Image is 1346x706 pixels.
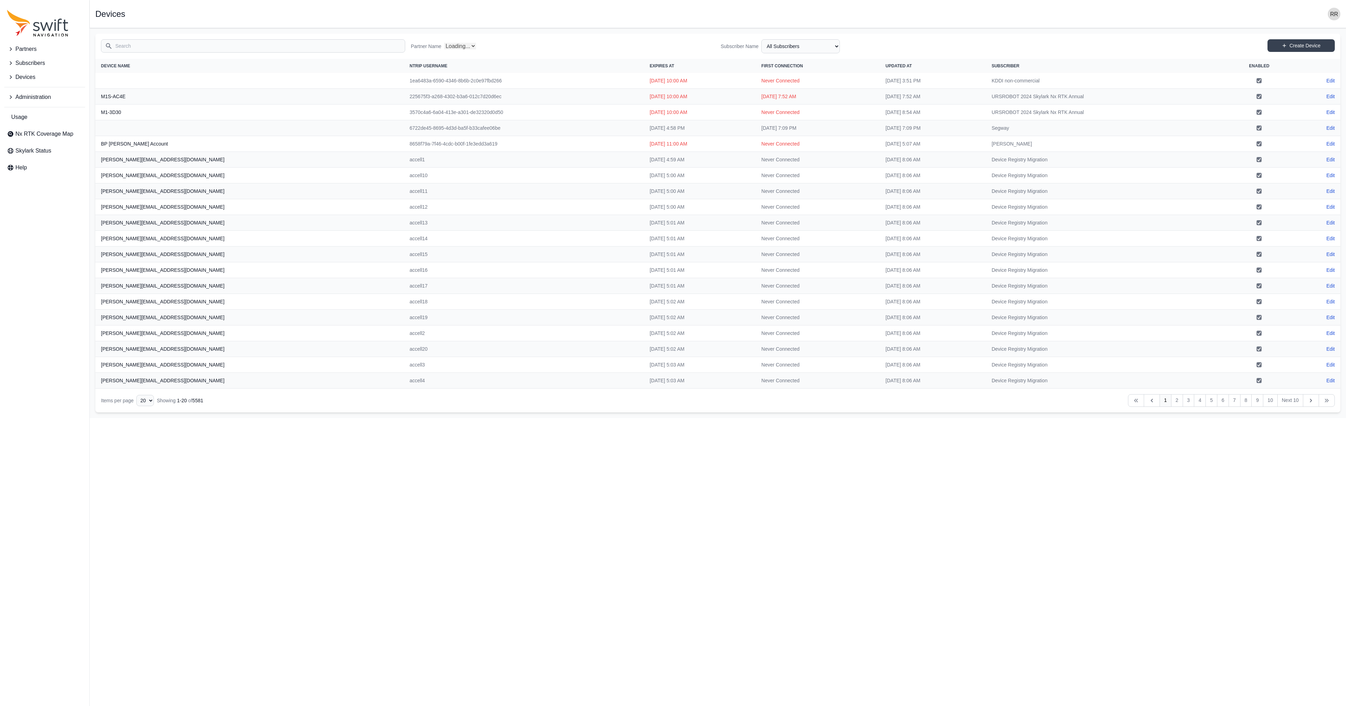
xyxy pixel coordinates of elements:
[1183,394,1195,407] a: 3
[986,341,1223,357] td: Device Registry Migration
[756,247,880,262] td: Never Connected
[756,325,880,341] td: Never Connected
[15,147,51,155] span: Skylark Status
[95,389,1340,412] nav: Table navigation
[1326,361,1335,368] a: Edit
[1326,219,1335,226] a: Edit
[644,341,756,357] td: [DATE] 5:02 AM
[1229,394,1240,407] a: 7
[986,310,1223,325] td: Device Registry Migration
[880,262,986,278] td: [DATE] 8:06 AM
[650,63,674,68] span: Expires At
[1326,314,1335,321] a: Edit
[756,310,880,325] td: Never Connected
[95,215,404,231] th: [PERSON_NAME][EMAIL_ADDRESS][DOMAIN_NAME]
[1277,394,1303,407] a: Next 10
[95,152,404,168] th: [PERSON_NAME][EMAIL_ADDRESS][DOMAIN_NAME]
[756,105,880,120] td: Never Connected
[404,183,644,199] td: accell11
[404,262,644,278] td: accell16
[95,247,404,262] th: [PERSON_NAME][EMAIL_ADDRESS][DOMAIN_NAME]
[95,231,404,247] th: [PERSON_NAME][EMAIL_ADDRESS][DOMAIN_NAME]
[95,262,404,278] th: [PERSON_NAME][EMAIL_ADDRESS][DOMAIN_NAME]
[1326,267,1335,274] a: Edit
[986,120,1223,136] td: Segway
[404,105,644,120] td: 3570c4a6-6a04-413e-a301-de32320d0d50
[756,231,880,247] td: Never Connected
[644,183,756,199] td: [DATE] 5:00 AM
[880,247,986,262] td: [DATE] 8:06 AM
[880,310,986,325] td: [DATE] 8:06 AM
[4,70,85,84] button: Devices
[95,183,404,199] th: [PERSON_NAME][EMAIL_ADDRESS][DOMAIN_NAME]
[4,90,85,104] button: Administration
[986,73,1223,89] td: KDDI non-commercial
[644,89,756,105] td: [DATE] 10:00 AM
[756,120,880,136] td: [DATE] 7:09 PM
[1205,394,1217,407] a: 5
[157,397,203,404] div: Showing of
[1326,125,1335,132] a: Edit
[1326,330,1335,337] a: Edit
[1171,394,1183,407] a: 2
[404,120,644,136] td: 6722de45-8695-4d3d-ba5f-b33cafee06be
[761,39,840,53] select: Subscriber
[136,395,154,406] select: Display Limit
[404,341,644,357] td: accell20
[4,42,85,56] button: Partners
[756,183,880,199] td: Never Connected
[756,294,880,310] td: Never Connected
[644,215,756,231] td: [DATE] 5:01 AM
[95,136,404,152] th: BP [PERSON_NAME] Account
[95,357,404,373] th: [PERSON_NAME][EMAIL_ADDRESS][DOMAIN_NAME]
[756,136,880,152] td: Never Connected
[101,39,405,53] input: Search
[880,89,986,105] td: [DATE] 7:52 AM
[1217,394,1229,407] a: 6
[644,294,756,310] td: [DATE] 5:02 AM
[404,89,644,105] td: 225675f3-a268-4302-b3a6-012c7d20d6ec
[644,168,756,183] td: [DATE] 5:00 AM
[880,231,986,247] td: [DATE] 8:06 AM
[880,136,986,152] td: [DATE] 5:07 AM
[986,231,1223,247] td: Device Registry Migration
[880,168,986,183] td: [DATE] 8:06 AM
[756,357,880,373] td: Never Connected
[95,278,404,294] th: [PERSON_NAME][EMAIL_ADDRESS][DOMAIN_NAME]
[95,168,404,183] th: [PERSON_NAME][EMAIL_ADDRESS][DOMAIN_NAME]
[644,120,756,136] td: [DATE] 4:58 PM
[644,357,756,373] td: [DATE] 5:03 AM
[95,310,404,325] th: [PERSON_NAME][EMAIL_ADDRESS][DOMAIN_NAME]
[1326,298,1335,305] a: Edit
[4,56,85,70] button: Subscribers
[95,294,404,310] th: [PERSON_NAME][EMAIL_ADDRESS][DOMAIN_NAME]
[404,152,644,168] td: accell1
[1267,39,1335,52] a: Create Device
[986,325,1223,341] td: Device Registry Migration
[761,63,803,68] span: First Connection
[644,73,756,89] td: [DATE] 10:00 AM
[1251,394,1263,407] a: 9
[404,59,644,73] th: NTRIP Username
[644,199,756,215] td: [DATE] 5:00 AM
[880,120,986,136] td: [DATE] 7:09 PM
[15,73,35,81] span: Devices
[101,398,134,403] span: Items per page
[986,373,1223,389] td: Device Registry Migration
[756,168,880,183] td: Never Connected
[95,325,404,341] th: [PERSON_NAME][EMAIL_ADDRESS][DOMAIN_NAME]
[192,398,203,403] span: 5581
[756,215,880,231] td: Never Connected
[880,152,986,168] td: [DATE] 8:06 AM
[404,325,644,341] td: accell2
[880,199,986,215] td: [DATE] 8:06 AM
[1240,394,1252,407] a: 8
[986,247,1223,262] td: Device Registry Migration
[1223,59,1295,73] th: Enabled
[756,262,880,278] td: Never Connected
[4,127,85,141] a: Nx RTK Coverage Map
[880,341,986,357] td: [DATE] 8:06 AM
[986,152,1223,168] td: Device Registry Migration
[1326,282,1335,289] a: Edit
[644,310,756,325] td: [DATE] 5:02 AM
